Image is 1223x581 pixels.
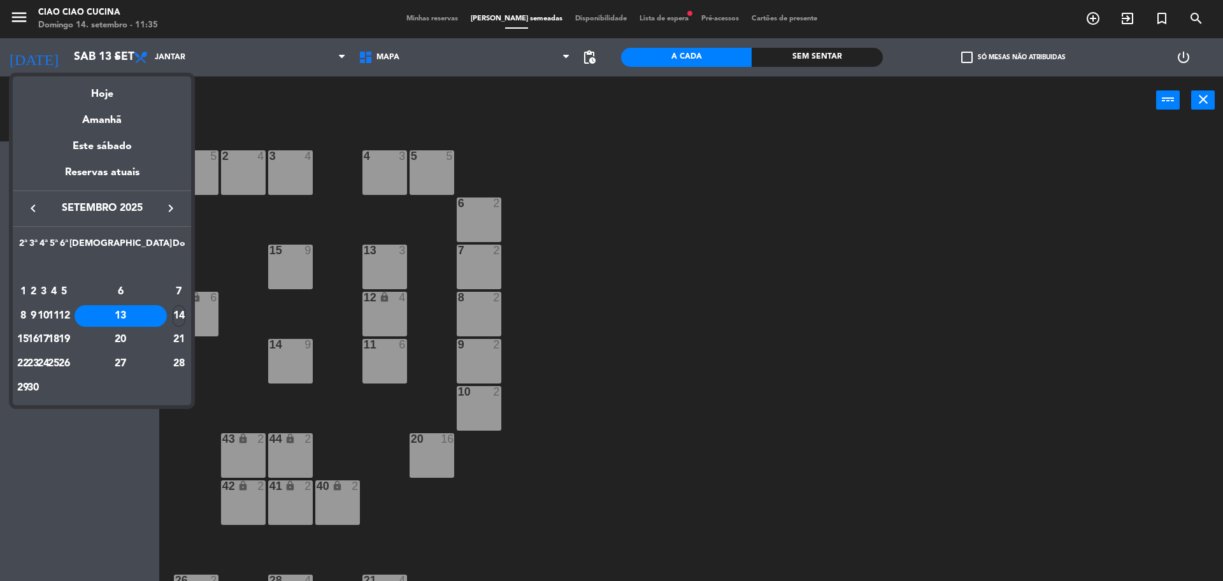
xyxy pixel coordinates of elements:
div: 6 [75,281,167,303]
div: 19 [59,329,69,350]
td: 26 de setembro de 2025 [59,352,69,376]
div: 20 [75,329,167,350]
td: 2 de setembro de 2025 [28,280,38,304]
div: 21 [173,329,185,350]
td: 28 de setembro de 2025 [172,352,186,376]
div: 11 [49,305,59,327]
td: 20 de setembro de 2025 [69,327,172,352]
div: Reservas atuais [13,164,191,190]
th: Terça-feira [28,236,38,256]
td: 14 de setembro de 2025 [172,304,186,328]
span: setembro 2025 [45,200,159,217]
td: 8 de setembro de 2025 [18,304,28,328]
div: 17 [39,329,48,350]
td: 29 de setembro de 2025 [18,376,28,400]
div: 30 [29,377,38,399]
div: 9 [29,305,38,327]
td: 16 de setembro de 2025 [28,327,38,352]
td: 12 de setembro de 2025 [59,304,69,328]
td: 11 de setembro de 2025 [48,304,59,328]
td: 15 de setembro de 2025 [18,327,28,352]
td: 27 de setembro de 2025 [69,352,172,376]
td: 18 de setembro de 2025 [48,327,59,352]
td: SET [18,255,186,280]
td: 22 de setembro de 2025 [18,352,28,376]
div: 14 [173,305,185,327]
td: 9 de setembro de 2025 [28,304,38,328]
td: 13 de setembro de 2025 [69,304,172,328]
div: 24 [39,353,48,375]
div: 1 [18,281,28,303]
td: 21 de setembro de 2025 [172,327,186,352]
div: 4 [49,281,59,303]
td: 3 de setembro de 2025 [38,280,48,304]
td: 19 de setembro de 2025 [59,327,69,352]
td: 25 de setembro de 2025 [48,352,59,376]
td: 4 de setembro de 2025 [48,280,59,304]
div: Amanhã [13,103,191,129]
div: 16 [29,329,38,350]
div: 3 [39,281,48,303]
div: 7 [173,281,185,303]
div: 28 [173,353,185,375]
div: 12 [59,305,69,327]
div: 26 [59,353,69,375]
div: Este sábado [13,129,191,164]
div: 29 [18,377,28,399]
th: Quarta-feira [38,236,48,256]
i: keyboard_arrow_left [25,201,41,216]
th: Domingo [172,236,186,256]
button: keyboard_arrow_left [22,200,45,217]
button: keyboard_arrow_right [159,200,182,217]
td: 7 de setembro de 2025 [172,280,186,304]
td: 1 de setembro de 2025 [18,280,28,304]
td: 10 de setembro de 2025 [38,304,48,328]
div: 22 [18,353,28,375]
td: 24 de setembro de 2025 [38,352,48,376]
div: 10 [39,305,48,327]
td: 30 de setembro de 2025 [28,376,38,400]
td: 6 de setembro de 2025 [69,280,172,304]
div: 23 [29,353,38,375]
div: 8 [18,305,28,327]
th: Segunda-feira [18,236,28,256]
th: Quinta-feira [48,236,59,256]
div: 13 [75,305,167,327]
div: 27 [75,353,167,375]
td: 5 de setembro de 2025 [59,280,69,304]
td: 17 de setembro de 2025 [38,327,48,352]
div: Hoje [13,76,191,103]
i: keyboard_arrow_right [163,201,178,216]
td: 23 de setembro de 2025 [28,352,38,376]
div: 15 [18,329,28,350]
div: 5 [59,281,69,303]
div: 2 [29,281,38,303]
div: 25 [49,353,59,375]
th: Sexta-feira [59,236,69,256]
th: Sábado [69,236,172,256]
div: 18 [49,329,59,350]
